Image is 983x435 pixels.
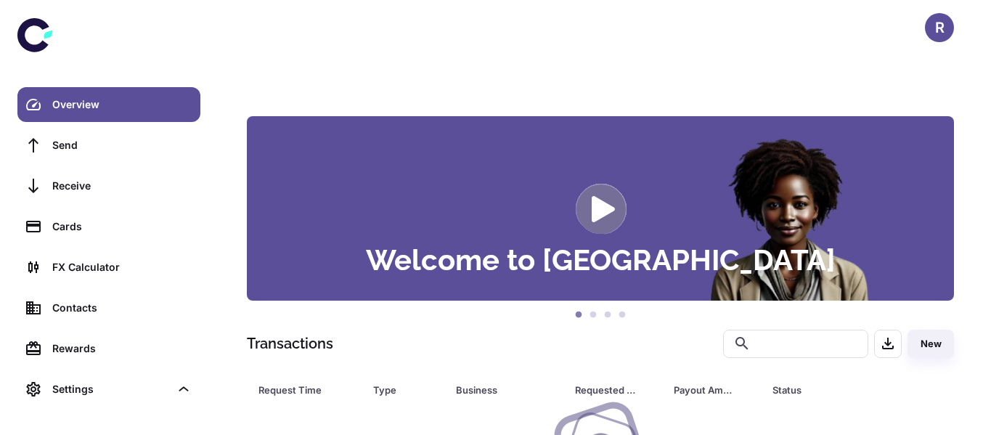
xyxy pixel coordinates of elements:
div: Cards [52,219,192,235]
div: Settings [52,381,170,397]
div: Requested Amount [575,380,637,400]
div: Type [373,380,420,400]
span: Request Time [258,380,356,400]
a: Overview [17,87,200,122]
button: New [907,330,954,358]
button: 4 [615,308,629,322]
div: Receive [52,178,192,194]
div: Status [772,380,875,400]
button: R [925,13,954,42]
button: 3 [600,308,615,322]
button: 1 [571,308,586,322]
a: Send [17,128,200,163]
div: Request Time [258,380,337,400]
div: Settings [17,372,200,407]
div: Payout Amount [674,380,736,400]
span: Status [772,380,894,400]
div: Overview [52,97,192,113]
span: Requested Amount [575,380,656,400]
a: Rewards [17,331,200,366]
span: Payout Amount [674,380,755,400]
span: Type [373,380,439,400]
a: Cards [17,209,200,244]
a: Contacts [17,290,200,325]
h1: Transactions [247,333,333,354]
button: 2 [586,308,600,322]
a: FX Calculator [17,250,200,285]
a: Receive [17,168,200,203]
div: Send [52,137,192,153]
div: Contacts [52,300,192,316]
h3: Welcome to [GEOGRAPHIC_DATA] [366,245,836,275]
div: Rewards [52,341,192,357]
div: FX Calculator [52,259,192,275]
